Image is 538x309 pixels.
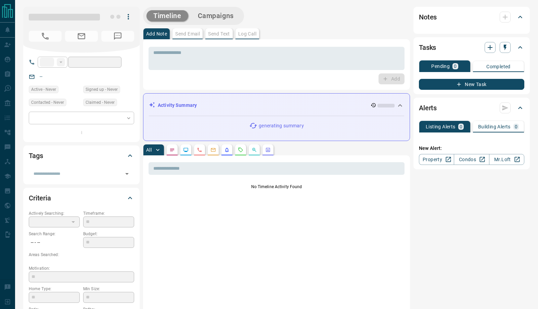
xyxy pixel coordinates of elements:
p: Budget: [83,231,134,237]
a: Condos [454,154,489,165]
button: Open [122,169,132,179]
p: Search Range: [29,231,80,237]
span: Claimed - Never [86,99,115,106]
span: No Number [101,31,134,42]
p: Building Alerts [478,124,511,129]
p: Activity Summary [158,102,197,109]
p: Pending [431,64,450,69]
svg: Calls [197,147,202,153]
svg: Requests [238,147,243,153]
a: Mr.Loft [489,154,524,165]
a: -- [40,74,42,79]
p: Home Type: [29,286,80,292]
p: Add Note [146,31,167,36]
p: -- - -- [29,237,80,248]
h2: Alerts [419,102,437,113]
span: No Email [65,31,98,42]
span: Active - Never [31,86,56,93]
svg: Emails [210,147,216,153]
p: 0 [460,124,462,129]
button: New Task [419,79,524,90]
svg: Notes [169,147,175,153]
p: Timeframe: [83,210,134,216]
h2: Notes [419,12,437,23]
div: Notes [419,9,524,25]
a: Property [419,154,454,165]
h2: Tags [29,150,43,161]
div: Alerts [419,100,524,116]
div: Activity Summary [149,99,404,112]
span: Signed up - Never [86,86,118,93]
svg: Agent Actions [265,147,271,153]
p: 0 [515,124,517,129]
span: No Number [29,31,62,42]
p: Areas Searched: [29,252,134,258]
p: Motivation: [29,265,134,271]
div: Criteria [29,190,134,206]
span: Contacted - Never [31,99,64,106]
p: Completed [486,64,511,69]
p: No Timeline Activity Found [149,184,405,190]
h2: Criteria [29,193,51,203]
svg: Listing Alerts [224,147,230,153]
p: New Alert: [419,145,524,152]
p: generating summary [259,122,304,129]
svg: Lead Browsing Activity [183,147,189,153]
p: All [146,148,152,152]
p: Actively Searching: [29,210,80,216]
p: 0 [454,64,457,69]
div: Tasks [419,39,524,56]
button: Timeline [146,10,188,22]
h2: Tasks [419,42,436,53]
p: Min Size: [83,286,134,292]
svg: Opportunities [252,147,257,153]
p: Listing Alerts [426,124,456,129]
div: Tags [29,148,134,164]
button: Campaigns [191,10,241,22]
